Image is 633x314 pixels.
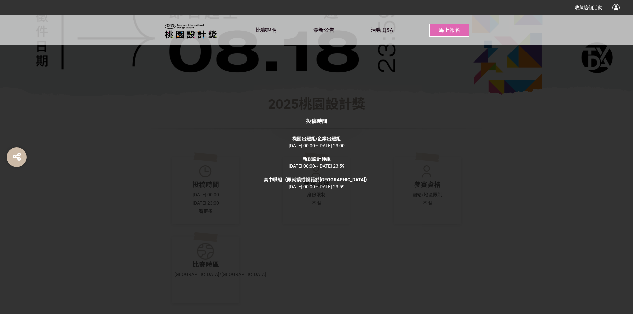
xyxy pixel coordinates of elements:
[264,117,369,125] div: 投稿時間
[289,143,315,148] span: [DATE] 00:00
[164,22,217,39] img: 2025桃園設計獎
[256,27,277,33] span: 比賽說明
[303,157,331,162] span: 新銳設計師組
[264,177,369,182] span: 高中職組（限就讀或設籍於[GEOGRAPHIC_DATA]）
[313,15,334,45] a: 最新公告
[429,24,469,37] button: 馬上報名
[313,27,334,33] span: 最新公告
[315,163,318,169] span: ~
[371,15,393,45] a: 活動 Q&A
[289,163,315,169] span: [DATE] 00:00
[575,5,602,10] span: 收藏這個活動
[318,163,345,169] span: [DATE] 23:59
[318,143,345,148] span: [DATE] 23:00
[318,184,345,189] span: [DATE] 23:59
[371,27,393,33] span: 活動 Q&A
[256,15,277,45] a: 比賽說明
[292,136,341,141] span: 機關出題組/企業出題組
[289,184,315,189] span: [DATE] 00:00
[315,143,318,148] span: ~
[439,27,460,33] span: 馬上報名
[315,184,318,189] span: ~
